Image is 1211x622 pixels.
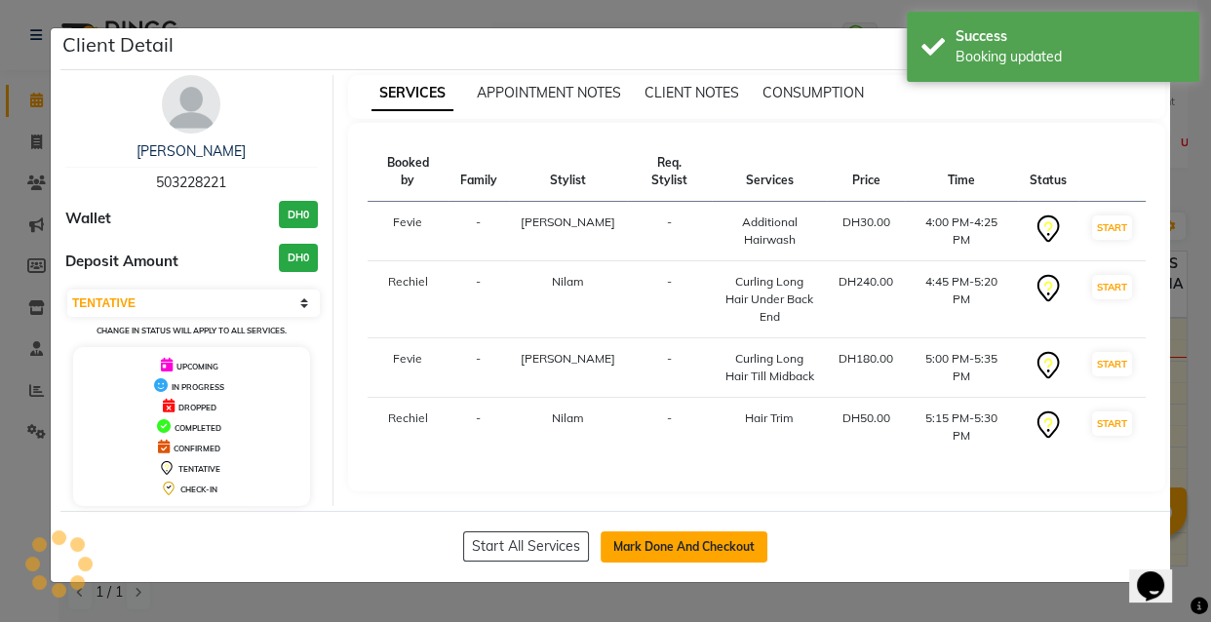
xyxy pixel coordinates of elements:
[368,261,449,338] td: Rechiel
[1092,352,1132,376] button: START
[449,142,509,202] th: Family
[449,338,509,398] td: -
[839,409,893,427] div: DH50.00
[1129,544,1191,603] iframe: chat widget
[552,274,584,289] span: Nilam
[174,444,220,453] span: CONFIRMED
[627,202,713,261] td: -
[172,382,224,392] span: IN PROGRESS
[162,75,220,134] img: avatar
[477,84,621,101] span: APPOINTMENT NOTES
[449,261,509,338] td: -
[839,214,893,231] div: DH30.00
[62,30,174,59] h5: Client Detail
[368,338,449,398] td: Fevie
[97,326,287,335] small: Change in status will apply to all services.
[552,410,584,425] span: Nilam
[279,201,318,229] h3: DH0
[279,244,318,272] h3: DH0
[175,423,221,433] span: COMPLETED
[905,338,1018,398] td: 5:00 PM-5:35 PM
[827,142,905,202] th: Price
[65,251,178,273] span: Deposit Amount
[601,531,767,563] button: Mark Done And Checkout
[371,76,453,111] span: SERVICES
[463,531,589,562] button: Start All Services
[180,485,217,494] span: CHECK-IN
[178,464,220,474] span: TENTATIVE
[723,214,815,249] div: Additional Hairwash
[449,398,509,457] td: -
[521,214,615,229] span: [PERSON_NAME]
[1092,215,1132,240] button: START
[627,338,713,398] td: -
[723,409,815,427] div: Hair Trim
[627,398,713,457] td: -
[178,403,216,412] span: DROPPED
[521,351,615,366] span: [PERSON_NAME]
[905,261,1018,338] td: 4:45 PM-5:20 PM
[627,142,713,202] th: Req. Stylist
[509,142,627,202] th: Stylist
[1092,411,1132,436] button: START
[1092,275,1132,299] button: START
[839,350,893,368] div: DH180.00
[712,142,827,202] th: Services
[723,350,815,385] div: Curling Long Hair Till Midback
[645,84,739,101] span: CLIENT NOTES
[905,398,1018,457] td: 5:15 PM-5:30 PM
[956,26,1185,47] div: Success
[956,47,1185,67] div: Booking updated
[368,142,449,202] th: Booked by
[723,273,815,326] div: Curling Long Hair Under Back End
[137,142,246,160] a: [PERSON_NAME]
[905,202,1018,261] td: 4:00 PM-4:25 PM
[1018,142,1078,202] th: Status
[368,202,449,261] td: Fevie
[449,202,509,261] td: -
[65,208,111,230] span: Wallet
[627,261,713,338] td: -
[156,174,226,191] span: 503228221
[839,273,893,291] div: DH240.00
[176,362,218,371] span: UPCOMING
[762,84,864,101] span: CONSUMPTION
[368,398,449,457] td: Rechiel
[905,142,1018,202] th: Time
